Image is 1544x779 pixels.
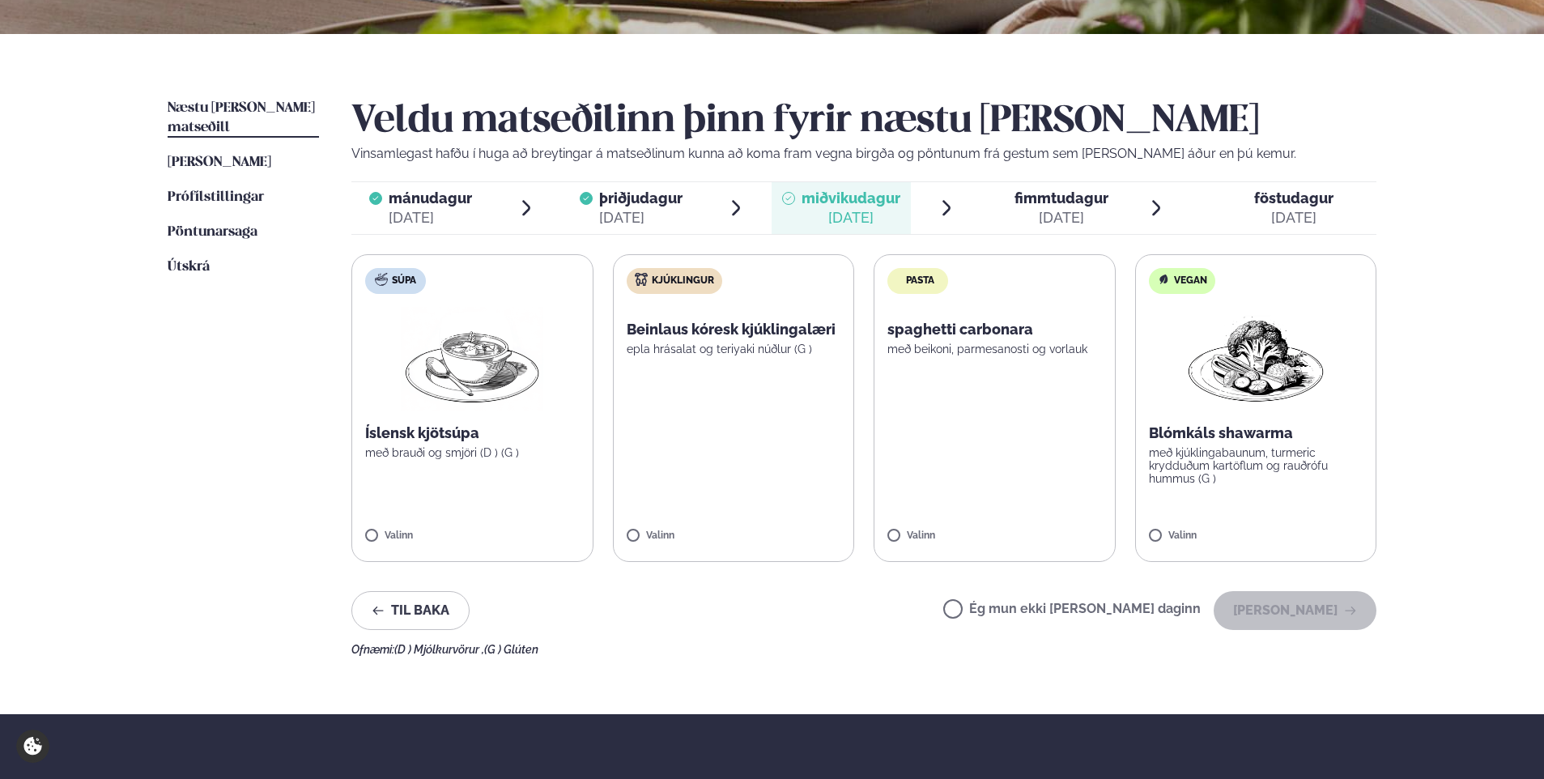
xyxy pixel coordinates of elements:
img: Vegan.svg [1157,273,1170,286]
span: Súpa [392,275,416,287]
span: Prófílstillingar [168,190,264,204]
span: miðvikudagur [802,189,900,206]
img: Chicken-thighs.png [662,307,805,411]
a: Næstu [PERSON_NAME] matseðill [168,99,319,138]
p: Blómkáls shawarma [1149,424,1363,443]
p: með kjúklingabaunum, turmeric krydduðum kartöflum og rauðrófu hummus (G ) [1149,446,1363,485]
div: [DATE] [599,208,683,228]
span: Næstu [PERSON_NAME] matseðill [168,101,315,134]
span: fimmtudagur [1014,189,1108,206]
a: Pöntunarsaga [168,223,257,242]
p: Vinsamlegast hafðu í huga að breytingar á matseðlinum kunna að koma fram vegna birgða og pöntunum... [351,144,1376,164]
span: Útskrá [168,260,210,274]
p: Beinlaus kóresk kjúklingalæri [627,424,841,443]
span: [PERSON_NAME] [168,155,271,169]
p: með beikoni, parmesanosti og vorlauk [887,446,1102,459]
div: [DATE] [1014,208,1108,228]
img: pasta.svg [895,273,908,286]
img: soup.svg [375,273,388,286]
span: Kjúklingur [652,275,714,287]
img: chicken.svg [635,273,648,286]
p: epla hrásalat og teriyaki núðlur (G ) [627,446,841,459]
span: Pöntunarsaga [168,225,257,239]
button: Til baka [351,591,470,630]
div: [DATE] [1254,208,1333,228]
span: föstudagur [1254,189,1333,206]
a: Útskrá [168,258,210,277]
span: Pasta [912,275,941,287]
div: [DATE] [389,208,472,228]
span: (D ) Mjólkurvörur , [394,643,484,656]
span: mánudagur [389,189,472,206]
img: Soup.png [401,307,543,411]
img: Vegan.png [1185,307,1327,411]
p: spaghetti carbonara [887,424,1102,443]
img: Spagetti.png [923,307,1065,411]
h2: Veldu matseðilinn þinn fyrir næstu [PERSON_NAME] [351,99,1376,144]
div: [DATE] [802,208,900,228]
div: Ofnæmi: [351,643,1376,656]
a: Prófílstillingar [168,188,264,207]
p: með brauði og smjöri (D ) (G ) [365,446,580,459]
p: Íslensk kjötsúpa [365,424,580,443]
span: (G ) Glúten [484,643,538,656]
a: [PERSON_NAME] [168,153,271,172]
a: Cookie settings [16,730,49,763]
button: [PERSON_NAME] [1214,591,1376,630]
span: þriðjudagur [599,189,683,206]
span: Vegan [1174,275,1207,287]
